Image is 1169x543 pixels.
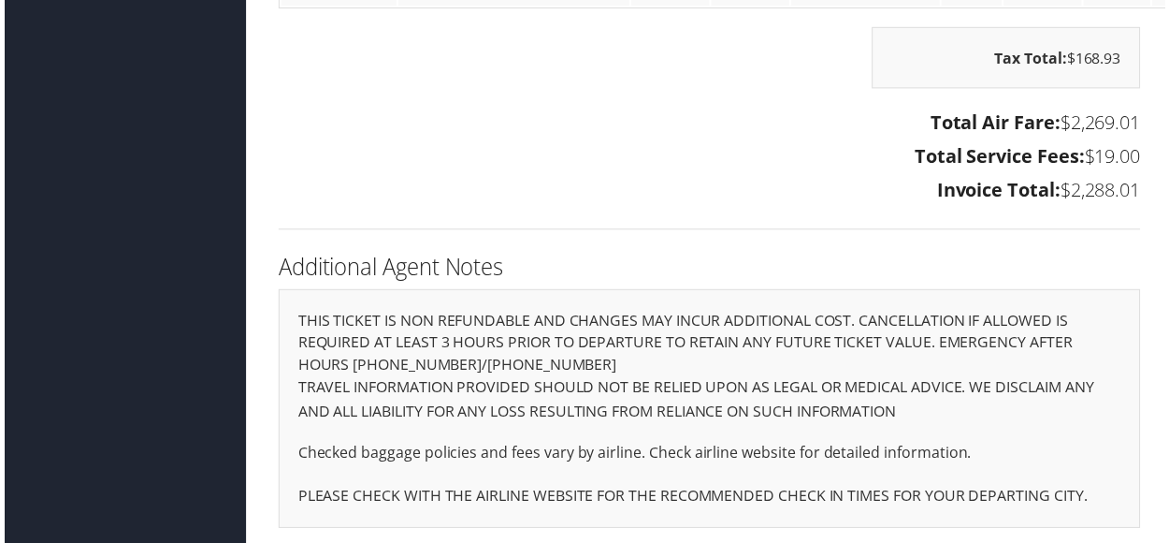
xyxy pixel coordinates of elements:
[276,291,1144,531] div: THIS TICKET IS NON REFUNDABLE AND CHANGES MAY INCUR ADDITIONAL COST. CANCELLATION IF ALLOWED IS R...
[296,488,1124,512] p: PLEASE CHECK WITH THE AIRLINE WEBSITE FOR THE RECOMMENDED CHECK IN TIMES FOR YOUR DEPARTING CITY.
[276,253,1144,285] h2: Additional Agent Notes
[939,178,1063,203] strong: Invoice Total:
[997,48,1070,68] strong: Tax Total:
[873,27,1144,89] div: $168.93
[276,110,1144,137] h3: $2,269.01
[296,445,1124,469] p: Checked baggage policies and fees vary by airline. Check airline website for detailed information.
[276,178,1144,204] h3: $2,288.01
[296,378,1124,426] p: TRAVEL INFORMATION PROVIDED SHOULD NOT BE RELIED UPON AS LEGAL OR MEDICAL ADVICE. WE DISCLAIM ANY...
[932,110,1063,136] strong: Total Air Fare:
[276,144,1144,170] h3: $19.00
[916,144,1088,169] strong: Total Service Fees:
